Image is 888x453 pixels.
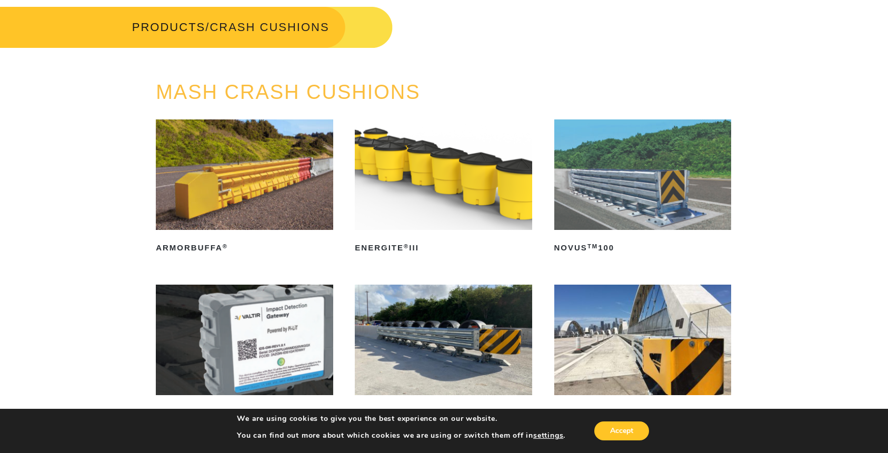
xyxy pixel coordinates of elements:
[554,239,732,256] h2: NOVUS 100
[237,414,565,424] p: We are using cookies to give you the best experience on our website.
[209,21,329,34] span: CRASH CUSHIONS
[554,405,732,421] h2: QuadGuard M10
[533,431,563,440] button: settings
[132,21,205,34] a: PRODUCTS
[355,119,532,256] a: ENERGITE®III
[355,405,532,421] h2: QuadGuard Elite M10
[156,239,333,256] h2: ArmorBuffa
[223,243,228,249] sup: ®
[355,285,532,421] a: QuadGuard®Elite M10
[355,239,532,256] h2: ENERGITE III
[594,421,649,440] button: Accept
[156,119,333,256] a: ArmorBuffa®
[156,81,421,103] a: MASH CRASH CUSHIONS
[554,285,732,421] a: QuadGuard®M10
[404,243,409,249] sup: ®
[156,285,333,421] a: PI-LITTMImpact Detection System
[587,243,598,249] sup: TM
[554,119,732,256] a: NOVUSTM100
[237,431,565,440] p: You can find out more about which cookies we are using or switch them off in .
[156,405,333,421] h2: PI-LIT Impact Detection System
